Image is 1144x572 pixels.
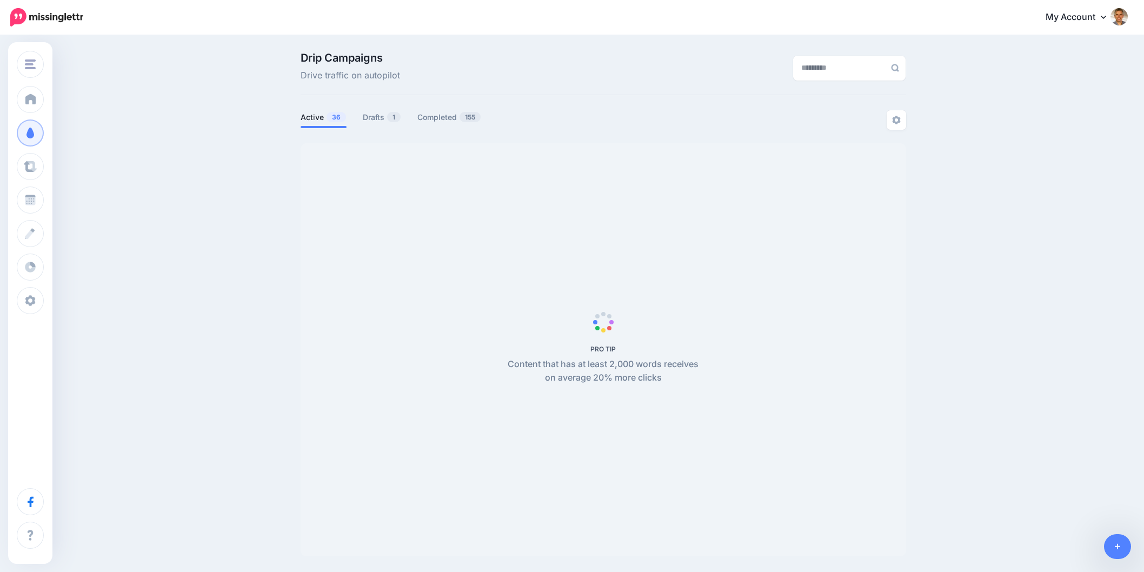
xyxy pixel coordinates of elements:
span: 36 [327,112,346,122]
a: Completed155 [417,111,481,124]
span: Drip Campaigns [301,52,400,63]
img: settings-grey.png [892,116,901,124]
img: Missinglettr [10,8,83,26]
span: Drive traffic on autopilot [301,69,400,83]
img: menu.png [25,59,36,69]
a: My Account [1035,4,1128,31]
a: Drafts1 [363,111,401,124]
p: Content that has at least 2,000 words receives on average 20% more clicks [502,357,704,385]
a: Active36 [301,111,347,124]
img: search-grey-6.png [891,64,899,72]
span: 155 [460,112,481,122]
h5: PRO TIP [502,345,704,353]
span: 1 [387,112,401,122]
